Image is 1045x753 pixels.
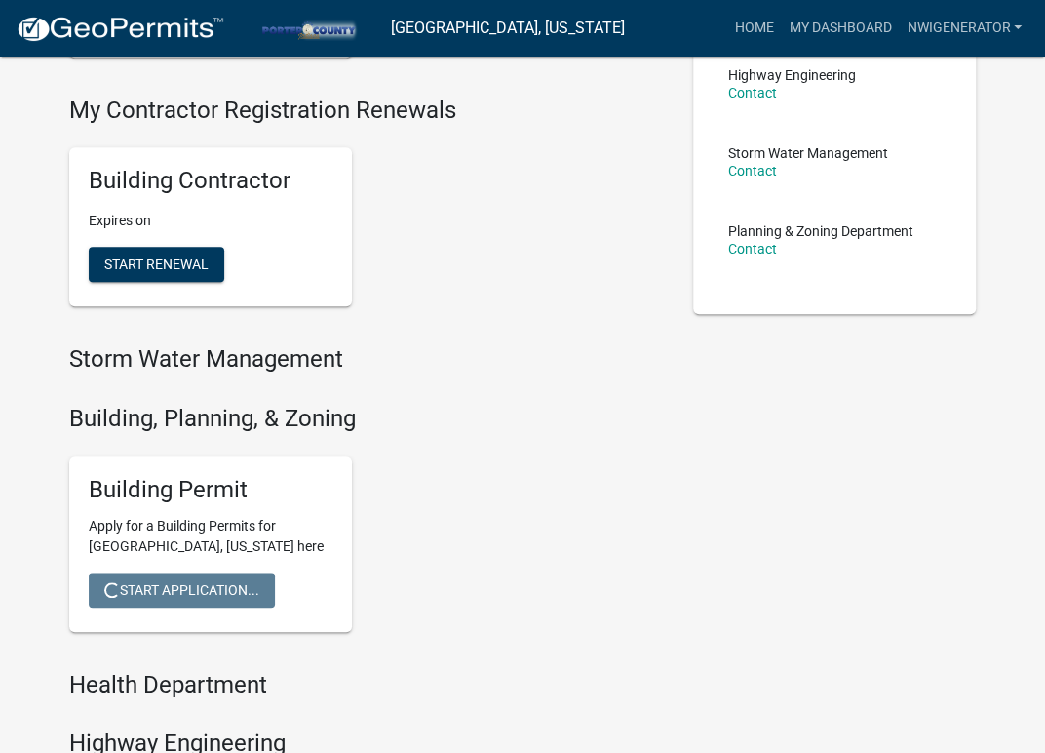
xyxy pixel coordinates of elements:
[89,476,332,504] h5: Building Permit
[104,581,259,597] span: Start Application...
[726,10,781,47] a: Home
[104,257,209,272] span: Start Renewal
[89,516,332,557] p: Apply for a Building Permits for [GEOGRAPHIC_DATA], [US_STATE] here
[728,85,777,100] a: Contact
[69,405,664,433] h4: Building, Planning, & Zoning
[89,211,332,231] p: Expires on
[899,10,1029,47] a: nwigenerator
[89,573,275,608] button: Start Application...
[728,163,777,178] a: Contact
[728,146,888,160] p: Storm Water Management
[781,10,899,47] a: My Dashboard
[69,97,664,125] h4: My Contractor Registration Renewals
[728,68,856,82] p: Highway Engineering
[69,97,664,323] wm-registration-list-section: My Contractor Registration Renewals
[69,671,664,699] h4: Health Department
[89,247,224,282] button: Start Renewal
[391,12,625,45] a: [GEOGRAPHIC_DATA], [US_STATE]
[728,241,777,257] a: Contact
[240,15,375,41] img: Porter County, Indiana
[69,345,664,374] h4: Storm Water Management
[89,167,332,195] h5: Building Contractor
[728,224,913,238] p: Planning & Zoning Department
